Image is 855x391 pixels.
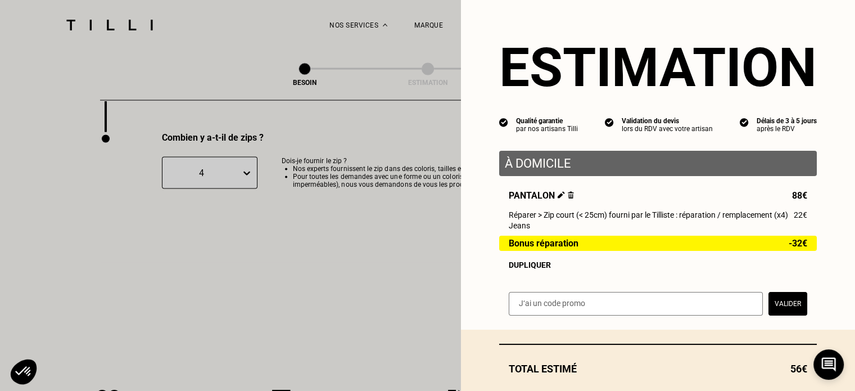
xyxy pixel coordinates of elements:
[757,125,817,133] div: après le RDV
[499,363,817,375] div: Total estimé
[757,117,817,125] div: Délais de 3 à 5 jours
[509,260,807,269] div: Dupliquer
[509,239,578,248] span: Bonus réparation
[622,125,713,133] div: lors du RDV avec votre artisan
[516,125,578,133] div: par nos artisans Tilli
[789,239,807,248] span: -32€
[794,210,807,219] span: 22€
[740,117,749,127] img: icon list info
[792,190,807,201] span: 88€
[509,210,788,219] span: Réparer > Zip court (< 25cm) fourni par le Tilliste : réparation / remplacement (x4)
[516,117,578,125] div: Qualité garantie
[509,221,530,230] span: Jeans
[558,191,565,199] img: Éditer
[505,156,811,170] p: À domicile
[790,363,807,375] span: 56€
[509,190,574,201] span: Pantalon
[499,36,817,99] section: Estimation
[509,292,763,316] input: J‘ai un code promo
[499,117,508,127] img: icon list info
[605,117,614,127] img: icon list info
[768,292,807,316] button: Valider
[622,117,713,125] div: Validation du devis
[568,191,574,199] img: Supprimer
